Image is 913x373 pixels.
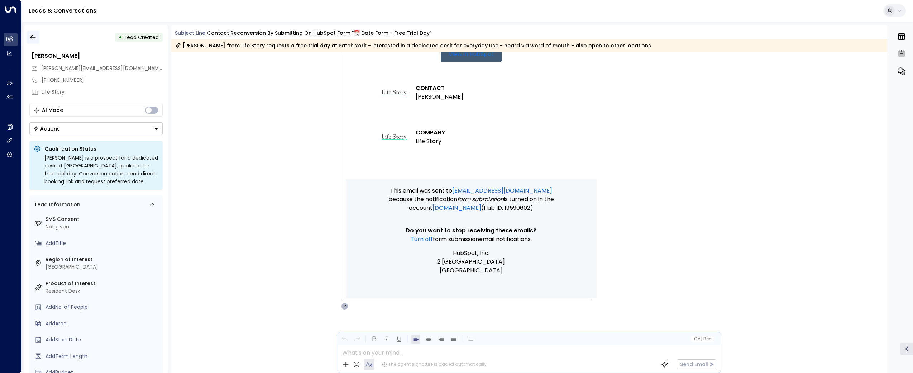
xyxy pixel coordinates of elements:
div: Life Story [42,88,163,96]
div: AddStart Date [46,336,160,344]
span: Subject Line: [175,29,206,37]
div: • [119,31,122,44]
label: Region of Interest [46,256,160,263]
div: AI Mode [42,107,63,114]
img: Life Story [382,124,407,150]
div: AddTerm Length [46,353,160,360]
button: Redo [353,335,362,344]
div: [PERSON_NAME] from Life Story requests a free trial day at Patch York - interested in a dedicated... [175,42,651,49]
span: | [701,336,702,341]
p: email notifications. [382,235,561,244]
span: [PERSON_NAME][EMAIL_ADDRESS][DOMAIN_NAME] [41,65,163,72]
p: Qualification Status [44,145,158,152]
span: chris@lifestorycreative.com [41,65,163,72]
div: Not given [46,223,160,231]
label: SMS Consent [46,216,160,223]
button: Cc|Bcc [691,336,714,343]
div: Resident Desk [46,287,160,295]
span: Do you want to stop receiving these emails? [406,226,536,235]
p: HubSpot, Inc. 2 [GEOGRAPHIC_DATA] [GEOGRAPHIC_DATA] [382,249,561,275]
div: Actions [33,126,60,132]
span: Cc Bcc [694,336,711,341]
div: Contact reconversion by submitting on HubSpot Form "📆 Date Form - Free Trial Day" [207,29,431,37]
span: Form submission [433,235,479,244]
div: AddNo. of People [46,303,160,311]
div: [GEOGRAPHIC_DATA] [46,263,160,271]
div: Button group with a nested menu [29,122,163,135]
h3: COMPANY [416,128,445,137]
span: Lead Created [125,34,159,41]
a: [DOMAIN_NAME] [432,204,481,212]
a: View in HubSpot [441,47,502,62]
span: Form submission [457,195,504,204]
button: Undo [340,335,349,344]
li: Life Story [416,137,445,146]
li: [PERSON_NAME] [416,93,463,101]
a: Turn off [411,235,433,244]
img: Chris Styles [382,80,407,105]
h3: CONTACT [416,84,463,93]
div: [PHONE_NUMBER] [42,76,163,84]
div: AddArea [46,320,160,327]
p: This email was sent to because the notification is turned on in the account (Hub ID: 19590602) [382,186,561,212]
button: Actions [29,122,163,135]
a: [EMAIL_ADDRESS][DOMAIN_NAME] [452,186,552,195]
div: P [341,303,348,310]
a: Leads & Conversations [29,6,96,15]
label: Product of Interest [46,280,160,287]
div: The agent signature is added automatically [382,361,487,368]
div: [PERSON_NAME] is a prospect for a dedicated desk at [GEOGRAPHIC_DATA]; qualified for free trial d... [44,154,158,185]
div: AddTitle [46,240,160,247]
div: [PERSON_NAME] [32,52,163,60]
div: Lead Information [33,201,80,208]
